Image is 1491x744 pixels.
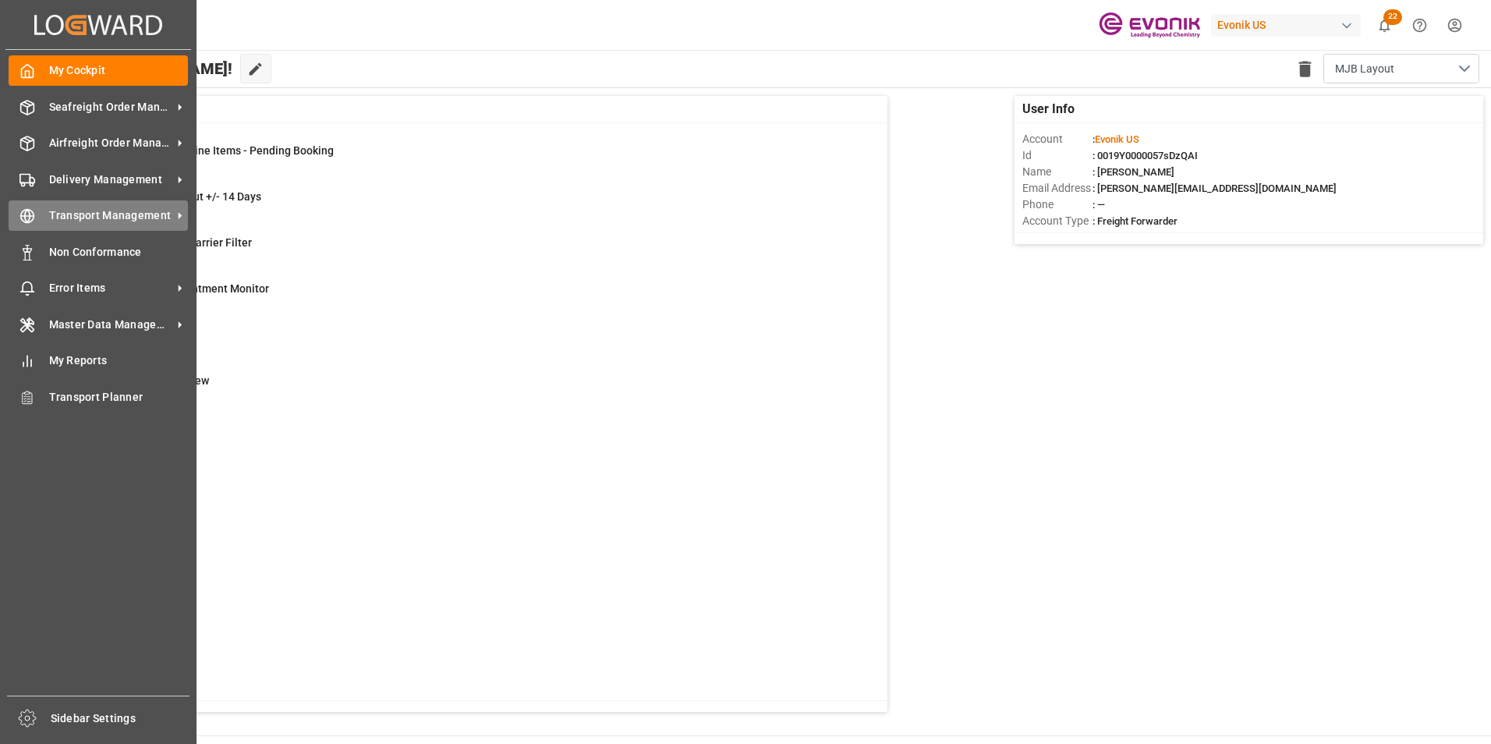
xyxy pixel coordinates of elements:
span: Id [1022,147,1093,164]
span: : 0019Y0000057sDzQAI [1093,150,1198,161]
a: 258Drayage Appointment MonitorShipment [80,281,868,314]
img: Evonik-brand-mark-Deep-Purple-RGB.jpeg_1700498283.jpeg [1099,12,1200,39]
span: Draffens New Line Items - Pending Booking [119,144,334,157]
span: Transport Management [49,207,172,224]
div: Evonik US [1211,14,1361,37]
span: My Reports [49,353,189,369]
span: : — [1093,199,1105,211]
button: show 22 new notifications [1367,8,1402,43]
span: Non Conformance [49,244,189,260]
span: Airfreight Order Management [49,135,172,151]
span: : [1093,133,1139,145]
a: Non Conformance [9,236,188,267]
a: 0Draffens New Line Items - Pending BookingLine Item [80,143,868,175]
button: Evonik US [1211,10,1367,40]
button: Help Center [1402,8,1437,43]
span: MJB Layout [1335,61,1394,77]
span: : [PERSON_NAME] [1093,166,1174,178]
span: Error Items [49,280,172,296]
span: Phone [1022,197,1093,213]
span: : [PERSON_NAME][EMAIL_ADDRESS][DOMAIN_NAME] [1093,182,1337,194]
span: Transport Planner [49,389,189,406]
span: : Freight Forwarder [1093,215,1178,227]
a: 15Drayage OverviewTransport Unit [80,373,868,406]
a: 309Evonik Cargo Cut +/- 14 DaysShipment [80,189,868,221]
span: Name [1022,164,1093,180]
span: Seafreight Order Management [49,99,172,115]
span: Evonik US [1095,133,1139,145]
span: Account Type [1022,213,1093,229]
a: My Cockpit [9,55,188,86]
a: 3921CIP Low Cost Carrier FilterShipment [80,235,868,267]
span: Delivery Management [49,172,172,188]
span: Master Data Management [49,317,172,333]
button: open menu [1323,54,1479,83]
span: Hello [PERSON_NAME]! [65,54,232,83]
a: Transport Planner [9,381,188,412]
span: Account [1022,131,1093,147]
span: Sidebar Settings [51,710,190,727]
span: My Cockpit [49,62,189,79]
a: 9379Drayage FilterShipment [80,327,868,360]
span: User Info [1022,100,1075,119]
span: Email Address [1022,180,1093,197]
span: 22 [1383,9,1402,25]
a: My Reports [9,345,188,376]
